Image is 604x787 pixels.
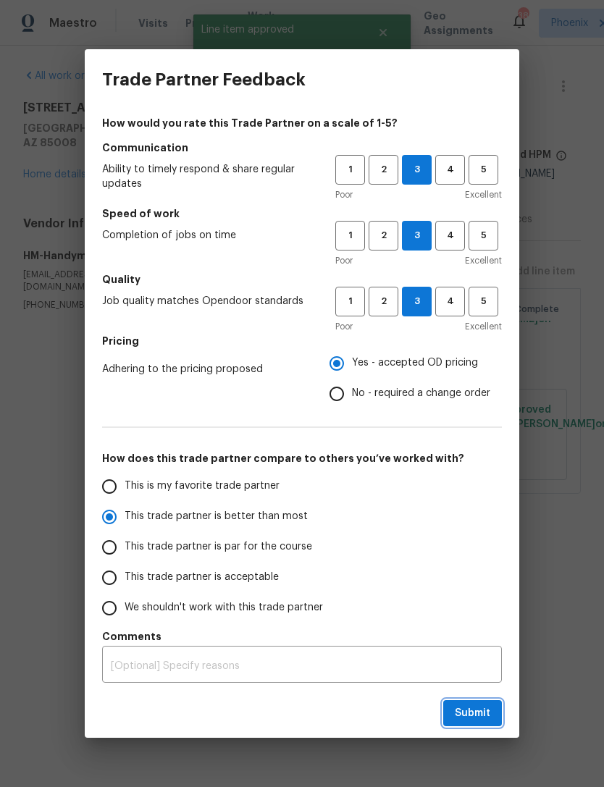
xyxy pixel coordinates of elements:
[455,704,490,723] span: Submit
[337,293,364,310] span: 1
[470,161,497,178] span: 5
[437,227,464,244] span: 4
[125,539,312,555] span: This trade partner is par for the course
[125,479,280,494] span: This is my favorite trade partner
[352,355,478,371] span: Yes - accepted OD pricing
[469,155,498,185] button: 5
[369,155,398,185] button: 2
[403,293,431,310] span: 3
[465,319,502,334] span: Excellent
[102,272,502,287] h5: Quality
[335,188,353,202] span: Poor
[102,334,502,348] h5: Pricing
[102,228,312,243] span: Completion of jobs on time
[335,287,365,316] button: 1
[369,287,398,316] button: 2
[125,509,308,524] span: This trade partner is better than most
[469,287,498,316] button: 5
[102,116,502,130] h4: How would you rate this Trade Partner on a scale of 1-5?
[102,140,502,155] h5: Communication
[102,451,502,466] h5: How does this trade partner compare to others you’ve worked with?
[370,161,397,178] span: 2
[125,600,323,615] span: We shouldn't work with this trade partner
[102,629,502,644] h5: Comments
[469,221,498,251] button: 5
[402,287,432,316] button: 3
[102,471,502,623] div: How does this trade partner compare to others you’ve worked with?
[443,700,502,727] button: Submit
[335,253,353,268] span: Poor
[370,227,397,244] span: 2
[370,293,397,310] span: 2
[102,206,502,221] h5: Speed of work
[102,70,306,90] h3: Trade Partner Feedback
[465,253,502,268] span: Excellent
[470,293,497,310] span: 5
[352,386,490,401] span: No - required a change order
[465,188,502,202] span: Excellent
[437,161,464,178] span: 4
[435,155,465,185] button: 4
[369,221,398,251] button: 2
[470,227,497,244] span: 5
[402,221,432,251] button: 3
[102,162,312,191] span: Ability to timely respond & share regular updates
[403,161,431,178] span: 3
[335,319,353,334] span: Poor
[125,570,279,585] span: This trade partner is acceptable
[437,293,464,310] span: 4
[102,294,312,308] span: Job quality matches Opendoor standards
[337,227,364,244] span: 1
[402,155,432,185] button: 3
[335,155,365,185] button: 1
[337,161,364,178] span: 1
[435,287,465,316] button: 4
[102,362,306,376] span: Adhering to the pricing proposed
[330,348,502,409] div: Pricing
[435,221,465,251] button: 4
[403,227,431,244] span: 3
[335,221,365,251] button: 1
